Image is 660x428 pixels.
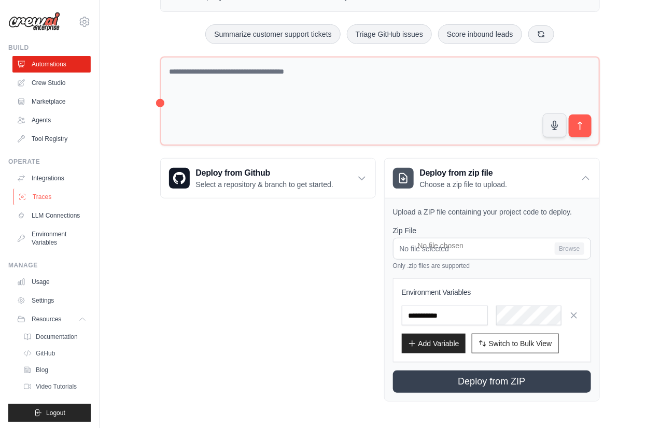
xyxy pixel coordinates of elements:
button: Resources [12,311,91,327]
h3: Environment Variables [402,287,582,297]
a: Documentation [19,330,91,344]
a: Marketplace [12,93,91,110]
span: Logout [46,409,65,417]
button: Triage GitHub issues [347,24,432,44]
button: Logout [8,404,91,422]
a: GitHub [19,346,91,361]
button: Score inbound leads [438,24,522,44]
div: Operate [8,158,91,166]
span: Blog [36,366,48,374]
p: Upload a ZIP file containing your project code to deploy. [393,207,591,217]
p: Choose a zip file to upload. [420,179,508,190]
h3: Deploy from zip file [420,167,508,179]
a: Traces [13,189,92,205]
div: Build [8,44,91,52]
a: LLM Connections [12,207,91,224]
a: Automations [12,56,91,73]
a: Integrations [12,170,91,187]
a: Crew Studio [12,75,91,91]
span: Documentation [36,333,78,341]
span: Resources [32,315,61,323]
h3: Deploy from Github [196,167,333,179]
a: Agents [12,112,91,129]
label: Zip File [393,225,591,236]
span: GitHub [36,349,55,358]
a: Environment Variables [12,226,91,251]
button: Deploy from ZIP [393,370,591,393]
p: Only .zip files are supported [393,262,591,270]
div: Manage [8,261,91,269]
span: Video Tutorials [36,382,77,391]
img: Logo [8,12,60,32]
a: Video Tutorials [19,379,91,394]
a: Blog [19,363,91,377]
a: Settings [12,292,91,309]
a: Usage [12,274,91,290]
input: No file selected Browse [393,238,591,260]
p: Select a repository & branch to get started. [196,179,333,190]
button: Add Variable [402,334,466,353]
a: Tool Registry [12,131,91,147]
button: Summarize customer support tickets [205,24,340,44]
